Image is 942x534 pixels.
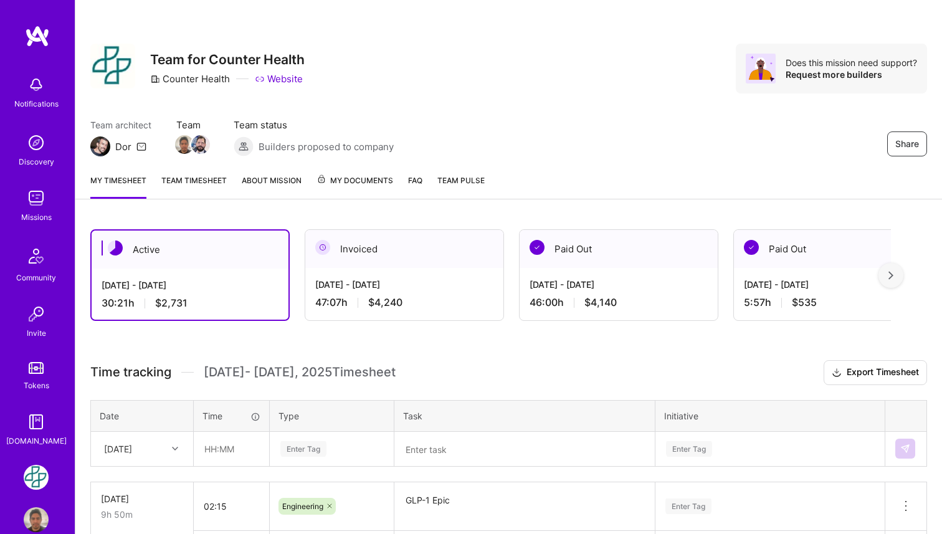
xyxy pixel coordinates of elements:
img: discovery [24,130,49,155]
div: [DATE] [101,492,183,505]
img: Invite [24,302,49,327]
i: icon Mail [136,141,146,151]
div: Discovery [19,155,54,168]
img: Paid Out [530,240,545,255]
div: Dor [115,140,131,153]
span: $4,140 [584,296,617,309]
i: icon CompanyGray [150,74,160,84]
div: Counter Health [150,72,230,85]
span: $2,731 [155,297,188,310]
div: Notifications [14,97,59,110]
img: Team Architect [90,136,110,156]
img: Submit [900,444,910,454]
div: Enter Tag [666,439,712,459]
div: Paid Out [520,230,718,268]
i: icon Download [832,366,842,379]
img: bell [24,72,49,97]
div: Enter Tag [665,497,711,516]
span: Engineering [282,502,323,511]
img: User Avatar [24,507,49,532]
a: Counter Health: Team for Counter Health [21,465,52,490]
img: Builders proposed to company [234,136,254,156]
a: User Avatar [21,507,52,532]
img: Invoiced [315,240,330,255]
input: HH:MM [194,490,269,523]
div: [DATE] - [DATE] [530,278,708,291]
a: Team Member Avatar [176,134,193,155]
i: icon Chevron [172,446,178,452]
div: [DATE] [104,442,132,455]
span: Team [176,118,209,131]
span: Builders proposed to company [259,140,394,153]
textarea: GLP-1 Epic [396,484,654,530]
img: Community [21,241,51,271]
div: Does this mission need support? [786,57,917,69]
th: Date [91,400,194,431]
div: Invoiced [305,230,503,268]
div: Community [16,271,56,284]
div: Missions [21,211,52,224]
div: [DATE] - [DATE] [315,278,493,291]
img: Paid Out [744,240,759,255]
img: Team Member Avatar [175,135,194,154]
img: logo [25,25,50,47]
img: Company Logo [90,44,135,88]
div: 5:57 h [744,296,922,309]
div: 46:00 h [530,296,708,309]
a: About Mission [242,174,302,199]
div: Request more builders [786,69,917,80]
img: right [888,271,893,280]
span: Team architect [90,118,151,131]
a: FAQ [408,174,422,199]
img: tokens [29,362,44,374]
span: Team Pulse [437,176,485,185]
a: Team timesheet [161,174,227,199]
a: Website [255,72,303,85]
span: $535 [792,296,817,309]
div: 30:21 h [102,297,278,310]
div: Tokens [24,379,49,392]
img: Active [108,241,123,255]
div: Paid Out [734,230,932,268]
span: Share [895,138,919,150]
a: My Documents [316,174,393,199]
span: $4,240 [368,296,402,309]
div: [DOMAIN_NAME] [6,434,67,447]
button: Share [887,131,927,156]
div: 47:07 h [315,296,493,309]
a: Team Member Avatar [193,134,209,155]
img: teamwork [24,186,49,211]
img: Team Member Avatar [191,135,210,154]
span: Team status [234,118,394,131]
div: Enter Tag [280,439,326,459]
div: Invite [27,327,46,340]
div: Initiative [664,409,876,422]
img: Counter Health: Team for Counter Health [24,465,49,490]
img: guide book [24,409,49,434]
div: [DATE] - [DATE] [744,278,922,291]
input: HH:MM [194,432,269,465]
button: Export Timesheet [824,360,927,385]
span: Time tracking [90,365,171,380]
a: My timesheet [90,174,146,199]
span: My Documents [316,174,393,188]
a: Team Pulse [437,174,485,199]
div: 9h 50m [101,508,183,521]
span: [DATE] - [DATE] , 2025 Timesheet [204,365,396,380]
img: Avatar [746,54,776,83]
th: Task [394,400,655,431]
div: [DATE] - [DATE] [102,279,278,292]
h3: Team for Counter Health [150,52,305,67]
div: Active [92,231,288,269]
div: Time [202,409,260,422]
th: Type [270,400,394,431]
